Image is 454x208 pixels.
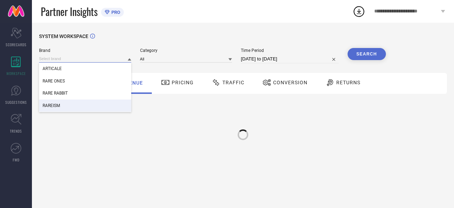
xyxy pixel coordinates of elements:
span: RARE RABBIT [43,91,68,96]
span: SCORECARDS [6,42,27,47]
span: SUGGESTIONS [5,100,27,105]
span: RAREISM [43,103,60,108]
span: FWD [13,157,20,162]
span: Partner Insights [41,4,98,19]
div: RAREISM [39,100,131,112]
button: Search [348,48,386,60]
span: PRO [110,10,120,15]
span: Pricing [172,80,194,85]
span: Category [140,48,232,53]
span: Returns [336,80,360,85]
div: Open download list [353,5,365,18]
input: Select time period [241,55,339,63]
span: Brand [39,48,131,53]
span: Conversion [273,80,308,85]
span: ARTICALE [43,66,62,71]
span: SYSTEM WORKSPACE [39,33,88,39]
div: ARTICALE [39,63,131,75]
div: RARE ONES [39,75,131,87]
span: Traffic [222,80,244,85]
div: RARE RABBIT [39,87,131,99]
span: WORKSPACE [6,71,26,76]
span: TRENDS [10,128,22,134]
span: Time Period [241,48,339,53]
span: RARE ONES [43,79,65,84]
input: Select brand [39,55,131,63]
